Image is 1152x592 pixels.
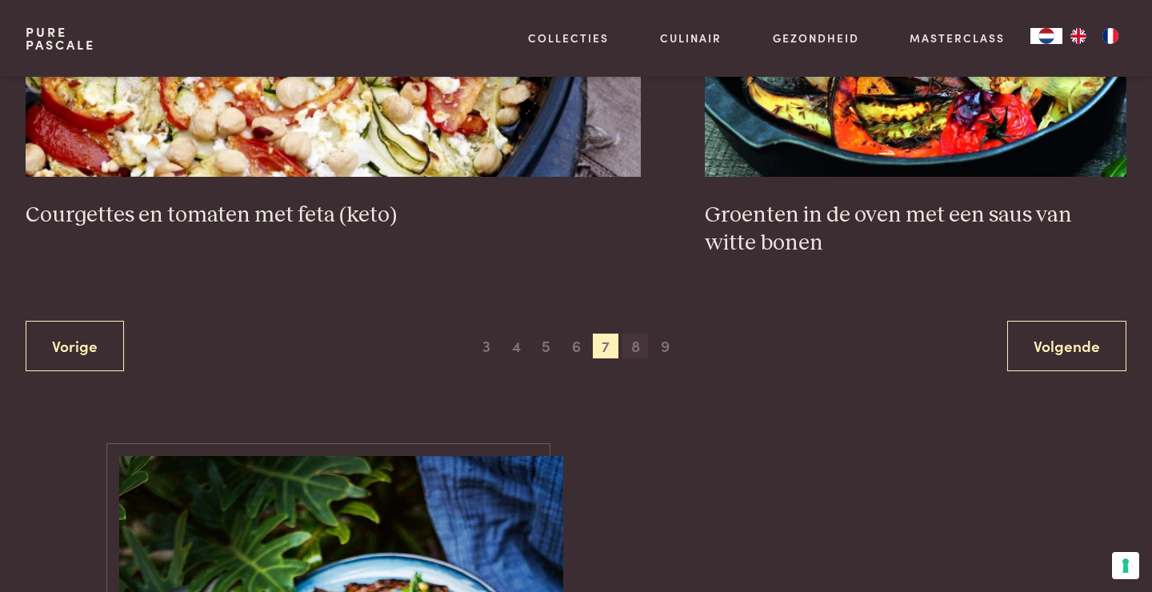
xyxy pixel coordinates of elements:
[563,334,589,359] span: 6
[1030,28,1062,44] a: NL
[773,30,859,46] a: Gezondheid
[1030,28,1126,44] aside: Language selected: Nederlands
[593,334,618,359] span: 7
[474,334,500,359] span: 3
[622,334,648,359] span: 8
[504,334,530,359] span: 4
[1112,552,1139,579] button: Uw voorkeuren voor toestemming voor trackingtechnologieën
[1094,28,1126,44] a: FR
[528,30,609,46] a: Collecties
[26,202,642,230] h3: Courgettes en tomaten met feta (keto)
[705,202,1126,257] h3: Groenten in de oven met een saus van witte bonen
[1062,28,1126,44] ul: Language list
[534,334,559,359] span: 5
[1030,28,1062,44] div: Language
[26,321,124,371] a: Vorige
[653,334,678,359] span: 9
[1007,321,1126,371] a: Volgende
[26,26,95,51] a: PurePascale
[660,30,722,46] a: Culinair
[910,30,1005,46] a: Masterclass
[1062,28,1094,44] a: EN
